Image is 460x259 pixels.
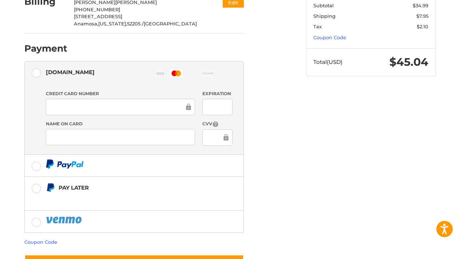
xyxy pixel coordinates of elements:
[24,43,67,54] h2: Payment
[46,215,83,224] img: PayPal icon
[202,121,233,128] label: CVV
[313,13,336,19] span: Shipping
[98,21,127,27] span: [US_STATE],
[46,90,195,97] label: Credit Card Number
[144,21,197,27] span: [GEOGRAPHIC_DATA]
[127,21,144,27] span: 52205 /
[413,3,428,8] span: $34.99
[202,90,233,97] label: Expiration
[46,121,195,127] label: Name on Card
[313,3,334,8] span: Subtotal
[416,13,428,19] span: $7.95
[74,13,122,19] span: [STREET_ADDRESS]
[389,55,428,69] span: $45.04
[313,58,342,65] span: Total (USD)
[313,24,322,29] span: Tax
[46,159,84,169] img: PayPal icon
[46,195,198,202] iframe: PayPal Message 1
[74,7,120,12] span: [PHONE_NUMBER]
[59,182,198,194] div: Pay Later
[46,183,55,192] img: Pay Later icon
[417,24,428,29] span: $2.10
[24,239,57,245] a: Coupon Code
[313,35,346,40] a: Coupon Code
[46,66,95,78] div: [DOMAIN_NAME]
[74,21,98,27] span: Anamosa,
